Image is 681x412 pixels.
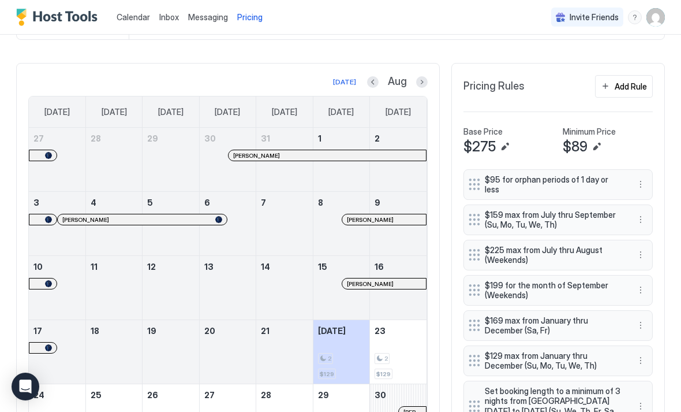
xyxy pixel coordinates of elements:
[85,192,142,256] td: August 4, 2025
[85,128,142,192] td: July 28, 2025
[260,96,309,128] a: Thursday
[370,320,426,384] td: August 23, 2025
[333,77,356,87] div: [DATE]
[33,198,39,207] span: 3
[590,140,604,154] button: Edit
[261,262,270,272] span: 14
[91,133,101,143] span: 28
[200,320,256,342] a: August 20, 2025
[29,256,85,277] a: August 10, 2025
[29,320,85,342] a: August 17, 2025
[29,128,85,192] td: July 27, 2025
[416,76,428,88] button: Next month
[634,177,648,191] div: menu
[200,192,256,213] a: August 6, 2025
[29,320,85,384] td: August 17, 2025
[147,262,156,272] span: 12
[634,318,648,332] button: More options
[318,326,346,336] span: [DATE]
[29,192,85,256] td: August 3, 2025
[347,280,421,288] div: [PERSON_NAME]
[29,192,85,213] a: August 3, 2025
[485,175,622,195] span: $95 for orphan periods of 1 day or less
[143,384,199,406] a: August 26, 2025
[634,213,648,227] div: menu
[328,107,354,117] span: [DATE]
[367,76,379,88] button: Previous month
[634,354,648,368] div: menu
[188,11,228,23] a: Messaging
[215,107,240,117] span: [DATE]
[498,140,512,154] button: Edit
[256,128,313,192] td: July 31, 2025
[143,192,199,213] a: August 5, 2025
[147,96,195,128] a: Tuesday
[233,152,280,159] span: [PERSON_NAME]
[318,198,323,207] span: 8
[634,318,648,332] div: menu
[261,133,270,143] span: 31
[256,256,312,277] a: August 14, 2025
[485,210,622,230] span: $159 max from July thru September (Su, Mo, Tu, We, Th)
[12,373,39,400] div: Open Intercom Messenger
[375,262,384,272] span: 16
[370,128,426,192] td: August 2, 2025
[628,10,642,24] div: menu
[485,280,622,300] span: $199 for the month of September (Weekends)
[199,128,256,192] td: July 30, 2025
[370,320,426,342] a: August 23, 2025
[615,80,647,92] div: Add Rule
[375,390,386,400] span: 30
[634,283,648,297] button: More options
[370,256,426,320] td: August 16, 2025
[313,320,369,384] td: August 22, 2025
[204,133,216,143] span: 30
[463,80,525,93] span: Pricing Rules
[375,133,380,143] span: 2
[33,262,43,272] span: 10
[485,351,622,371] span: $129 max from January thru December (Su, Mo, Tu, We, Th)
[204,326,215,336] span: 20
[634,354,648,368] button: More options
[256,192,312,213] a: August 7, 2025
[200,256,256,277] a: August 13, 2025
[386,107,411,117] span: [DATE]
[117,12,150,22] span: Calendar
[29,384,85,406] a: August 24, 2025
[29,256,85,320] td: August 10, 2025
[485,245,622,265] span: $225 max from July thru August (Weekends)
[375,198,380,207] span: 9
[384,355,388,362] span: 2
[233,152,421,159] div: [PERSON_NAME]
[313,192,369,256] td: August 8, 2025
[313,128,369,192] td: August 1, 2025
[347,280,394,288] span: [PERSON_NAME]
[320,370,334,378] span: $129
[318,390,329,400] span: 29
[237,12,263,23] span: Pricing
[102,107,127,117] span: [DATE]
[261,326,270,336] span: 21
[200,384,256,406] a: August 27, 2025
[203,96,252,128] a: Wednesday
[634,248,648,262] div: menu
[147,326,156,336] span: 19
[143,256,199,277] a: August 12, 2025
[634,248,648,262] button: More options
[375,326,386,336] span: 23
[370,128,426,149] a: August 2, 2025
[199,192,256,256] td: August 6, 2025
[91,262,98,272] span: 11
[147,133,158,143] span: 29
[86,192,142,213] a: August 4, 2025
[143,256,199,320] td: August 12, 2025
[634,213,648,227] button: More options
[313,320,369,342] a: August 22, 2025
[200,128,256,149] a: July 30, 2025
[33,133,44,143] span: 27
[563,127,616,137] span: Minimum Price
[313,384,369,406] a: August 29, 2025
[16,9,103,26] a: Host Tools Logo
[272,107,297,117] span: [DATE]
